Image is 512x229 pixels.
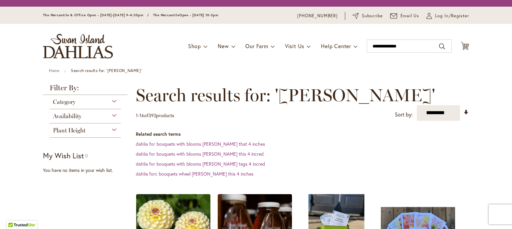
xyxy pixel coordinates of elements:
label: Sort by: [395,109,413,121]
span: 16 [139,112,144,118]
a: Email Us [390,13,419,19]
span: Plant Height [53,127,86,134]
span: 392 [148,112,156,118]
button: Search [439,41,445,52]
strong: My Wish List [43,151,84,160]
span: Availability [53,113,82,120]
span: Email Us [400,13,419,19]
a: dahlia for bouquets with blooms [PERSON_NAME] this 4 incred [136,151,264,157]
span: Help Center [321,42,351,49]
span: 1 [136,112,138,118]
span: Open - [DATE] 10-3pm [179,13,218,17]
span: The Mercantile & Office Open - [DATE]-[DATE] 9-4:30pm / The Mercantile [43,13,179,17]
a: store logo [43,34,113,58]
span: Log In/Register [435,13,469,19]
span: Subscribe [362,13,383,19]
strong: Search results for: '[PERSON_NAME]' [71,68,142,73]
span: Shop [188,42,201,49]
a: dahlia forc bouquets wheel [PERSON_NAME] this 4 inches [136,171,253,177]
span: Category [53,98,76,106]
a: [PHONE_NUMBER] [297,13,338,19]
span: Our Farm [245,42,268,49]
a: Log In/Register [426,13,469,19]
a: Home [49,68,59,73]
div: You have no items in your wish list. [43,167,132,174]
span: Visit Us [285,42,304,49]
span: Search results for: '[PERSON_NAME]' [136,85,435,105]
a: Subscribe [353,13,383,19]
strong: Filter By: [43,84,128,95]
dt: Related search terms [136,131,469,137]
a: dahlia for bouquets with blooms [PERSON_NAME] tags 4 incred [136,161,265,167]
span: New [218,42,229,49]
p: - of products [136,110,174,121]
a: dahlia for bouquets with blooms [PERSON_NAME] that 4 inches [136,141,265,147]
